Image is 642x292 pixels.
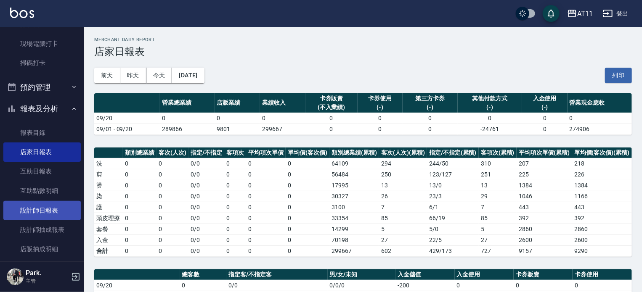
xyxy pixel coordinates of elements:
[3,98,81,120] button: 報表及分析
[260,93,305,113] th: 業績收入
[517,180,572,191] td: 1384
[3,34,81,53] a: 現場電腦打卡
[427,224,479,234] td: 5 / 0
[460,94,520,103] div: 其他付款方式
[246,180,286,191] td: 0
[224,234,246,245] td: 0
[94,202,123,213] td: 護
[26,277,69,285] p: 主管
[564,5,596,22] button: AT11
[157,224,188,234] td: 0
[455,280,514,291] td: 0
[479,202,517,213] td: 7
[123,245,157,256] td: 0
[246,191,286,202] td: 0
[123,169,157,180] td: 0
[10,8,34,18] img: Logo
[379,224,427,234] td: 5
[286,202,329,213] td: 0
[94,93,632,135] table: a dense table
[224,202,246,213] td: 0
[246,202,286,213] td: 0
[188,213,224,224] td: 0 / 0
[260,113,305,124] td: 0
[224,224,246,234] td: 0
[517,169,572,180] td: 225
[188,180,224,191] td: 0 / 0
[157,213,188,224] td: 0
[379,158,427,169] td: 294
[573,269,632,280] th: 卡券使用
[517,147,572,158] th: 平均項次單價(累積)
[160,113,215,124] td: 0
[543,5,560,22] button: save
[379,180,427,191] td: 13
[94,158,123,169] td: 洗
[427,158,479,169] td: 244 / 50
[3,220,81,239] a: 設計師抽成報表
[123,180,157,191] td: 0
[123,224,157,234] td: 0
[568,93,632,113] th: 營業現金應收
[157,202,188,213] td: 0
[479,169,517,180] td: 251
[329,202,379,213] td: 3100
[94,68,120,83] button: 前天
[573,280,632,291] td: 0
[188,158,224,169] td: 0 / 0
[329,169,379,180] td: 56484
[572,191,632,202] td: 1166
[358,124,403,134] td: 0
[224,213,246,224] td: 0
[455,269,514,280] th: 入金使用
[157,180,188,191] td: 0
[524,103,565,112] div: (-)
[157,147,188,158] th: 客次(人次)
[120,68,146,83] button: 昨天
[572,234,632,245] td: 2600
[572,169,632,180] td: 226
[427,234,479,245] td: 22 / 5
[94,245,123,256] td: 合計
[427,245,479,256] td: 429/173
[94,113,160,124] td: 09/20
[360,103,401,112] div: (-)
[379,191,427,202] td: 26
[568,124,632,134] td: 274906
[226,269,327,280] th: 指定客/不指定客
[94,180,123,191] td: 燙
[572,180,632,191] td: 1384
[188,169,224,180] td: 0 / 0
[3,142,81,162] a: 店家日報表
[577,8,593,19] div: AT11
[188,202,224,213] td: 0 / 0
[123,213,157,224] td: 0
[3,181,81,200] a: 互助點數明細
[479,234,517,245] td: 27
[514,269,573,280] th: 卡券販賣
[403,113,457,124] td: 0
[600,6,632,21] button: 登出
[329,147,379,158] th: 類別總業績(累積)
[305,113,358,124] td: 0
[157,245,188,256] td: 0
[568,113,632,124] td: 0
[286,169,329,180] td: 0
[358,113,403,124] td: 0
[427,147,479,158] th: 指定/不指定(累積)
[146,68,172,83] button: 今天
[395,269,454,280] th: 入金儲值
[427,169,479,180] td: 123 / 127
[160,93,215,113] th: 營業總業績
[215,124,260,134] td: 9801
[305,124,358,134] td: 0
[246,213,286,224] td: 0
[329,234,379,245] td: 70198
[479,147,517,158] th: 客項次(累積)
[157,234,188,245] td: 0
[172,68,204,83] button: [DATE]
[427,213,479,224] td: 66 / 19
[286,213,329,224] td: 0
[479,213,517,224] td: 85
[246,158,286,169] td: 0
